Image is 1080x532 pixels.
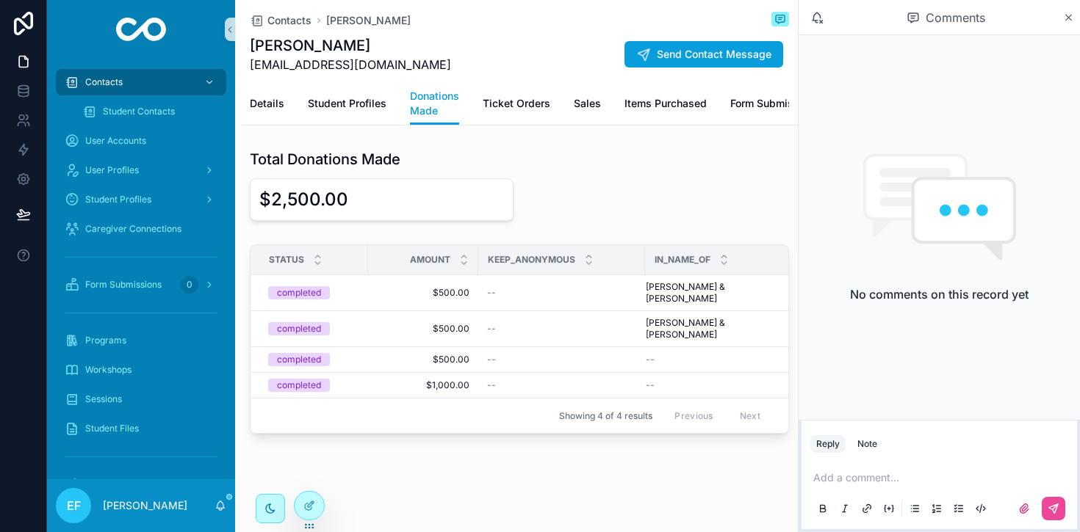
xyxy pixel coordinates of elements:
span: -- [487,354,496,365]
a: completed [268,353,359,366]
span: Comments [926,9,985,26]
a: Student Profiles [56,186,226,213]
a: Items Purchased [624,90,707,120]
a: Sessions [56,386,226,412]
span: All Subscriptions [85,478,154,490]
span: In_name_of [655,254,710,266]
a: completed [268,286,359,299]
a: Student Contacts [73,98,226,125]
div: $2,500.00 [259,188,348,211]
span: Contacts [267,13,312,28]
span: Form Submissions [85,279,162,291]
a: -- [487,379,636,391]
div: 0 [181,276,198,294]
span: EF [67,497,81,514]
a: Form Submissions0 [56,272,226,298]
a: Student Files [56,415,226,442]
span: Sales [574,96,601,111]
a: -- [646,379,787,391]
a: -- [487,323,636,335]
span: Sessions [85,393,122,405]
span: -- [487,287,496,299]
span: Details [250,96,284,111]
a: Contacts [56,69,226,95]
a: User Accounts [56,128,226,154]
span: Programs [85,335,126,346]
div: scrollable content [47,59,235,479]
span: [EMAIL_ADDRESS][DOMAIN_NAME] [250,56,451,73]
a: Donations Made [410,83,459,125]
span: User Accounts [85,135,146,147]
a: Form Submissions [730,90,820,120]
div: completed [277,322,321,335]
a: Workshops [56,357,226,383]
button: Send Contact Message [624,41,783,68]
button: Note [852,435,883,453]
span: Showing 4 of 4 results [559,410,652,422]
a: [PERSON_NAME] [326,13,411,28]
a: -- [646,354,787,365]
span: Keep_anonymous [488,254,575,266]
div: completed [277,379,321,392]
p: [PERSON_NAME] [103,498,187,513]
span: -- [487,379,496,391]
button: Reply [810,435,846,453]
span: Donations Made [410,89,459,118]
div: completed [277,353,321,366]
a: -- [487,354,636,365]
a: Caregiver Connections [56,216,226,242]
span: -- [487,323,496,335]
span: Items Purchased [624,96,707,111]
a: Programs [56,327,226,354]
a: All Subscriptions [56,471,226,498]
div: completed [277,286,321,299]
span: Contacts [85,76,123,88]
a: $500.00 [377,354,469,365]
a: [PERSON_NAME] & [PERSON_NAME] [646,281,787,305]
a: Ticket Orders [483,90,550,120]
span: Status [269,254,304,266]
a: completed [268,322,359,335]
a: Student Profiles [308,90,386,120]
img: App logo [116,18,167,41]
span: User Profiles [85,164,139,176]
a: Details [250,90,284,120]
a: $500.00 [377,323,469,335]
a: User Profiles [56,157,226,183]
h1: [PERSON_NAME] [250,35,451,56]
a: $1,000.00 [377,379,469,391]
a: Sales [574,90,601,120]
span: Ticket Orders [483,96,550,111]
span: -- [646,379,655,391]
a: $500.00 [377,287,469,299]
span: Amount [410,254,450,266]
span: -- [646,354,655,365]
h1: Total Donations Made [250,149,400,170]
span: Send Contact Message [657,47,771,62]
span: Caregiver Connections [85,223,181,235]
a: completed [268,379,359,392]
h2: No comments on this record yet [850,285,1029,303]
a: [PERSON_NAME] & [PERSON_NAME] [646,317,787,340]
a: Contacts [250,13,312,28]
a: -- [487,287,636,299]
span: Workshops [85,364,132,376]
div: Note [857,438,877,450]
span: Student Files [85,423,139,434]
span: Student Contacts [103,106,175,117]
span: Form Submissions [730,96,820,111]
span: Student Profiles [85,194,151,205]
span: Student Profiles [308,96,386,111]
